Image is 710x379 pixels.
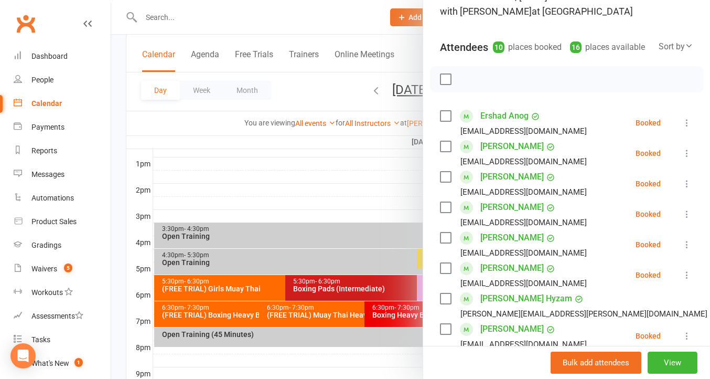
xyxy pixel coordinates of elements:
[493,40,562,55] div: places booked
[14,163,111,186] a: Messages
[14,304,111,328] a: Assessments
[636,150,661,157] div: Booked
[460,216,587,229] div: [EMAIL_ADDRESS][DOMAIN_NAME]
[31,123,64,131] div: Payments
[31,194,74,202] div: Automations
[14,257,111,281] a: Waivers 5
[14,234,111,257] a: Gradings
[480,108,529,124] a: Ershad Anog
[636,119,661,127] div: Booked
[480,138,544,155] a: [PERSON_NAME]
[480,199,544,216] a: [PERSON_NAME]
[551,352,641,374] button: Bulk add attendees
[460,277,587,290] div: [EMAIL_ADDRESS][DOMAIN_NAME]
[440,40,488,55] div: Attendees
[493,41,504,53] div: 10
[480,169,544,185] a: [PERSON_NAME]
[648,352,697,374] button: View
[14,210,111,234] a: Product Sales
[10,343,36,369] div: Open Intercom Messenger
[14,186,111,210] a: Automations
[31,146,57,155] div: Reports
[460,307,707,321] div: [PERSON_NAME][EMAIL_ADDRESS][PERSON_NAME][DOMAIN_NAME]
[31,335,50,344] div: Tasks
[570,41,582,53] div: 16
[570,40,645,55] div: places available
[31,265,57,273] div: Waivers
[636,332,661,340] div: Booked
[31,217,77,226] div: Product Sales
[31,288,63,297] div: Workouts
[14,281,111,304] a: Workouts
[31,241,61,249] div: Gradings
[636,271,661,279] div: Booked
[74,358,83,367] span: 1
[14,115,111,139] a: Payments
[31,52,68,60] div: Dashboard
[460,246,587,260] div: [EMAIL_ADDRESS][DOMAIN_NAME]
[14,45,111,68] a: Dashboard
[14,328,111,352] a: Tasks
[440,6,532,17] span: with [PERSON_NAME]
[659,40,693,54] div: Sort by
[480,290,572,307] a: [PERSON_NAME] Hyzam
[31,312,83,320] div: Assessments
[636,241,661,248] div: Booked
[636,210,661,218] div: Booked
[460,155,587,169] div: [EMAIL_ADDRESS][DOMAIN_NAME]
[460,338,587,351] div: [EMAIL_ADDRESS][DOMAIN_NAME]
[14,92,111,115] a: Calendar
[14,139,111,163] a: Reports
[31,76,53,84] div: People
[480,321,544,338] a: [PERSON_NAME]
[480,229,544,246] a: [PERSON_NAME]
[31,359,69,367] div: What's New
[14,68,111,92] a: People
[31,170,64,178] div: Messages
[13,10,39,37] a: Clubworx
[31,99,62,108] div: Calendar
[636,180,661,187] div: Booked
[14,352,111,375] a: What's New1
[460,124,587,138] div: [EMAIL_ADDRESS][DOMAIN_NAME]
[532,6,633,17] span: at [GEOGRAPHIC_DATA]
[480,260,544,277] a: [PERSON_NAME]
[64,264,72,272] span: 5
[460,185,587,199] div: [EMAIL_ADDRESS][DOMAIN_NAME]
